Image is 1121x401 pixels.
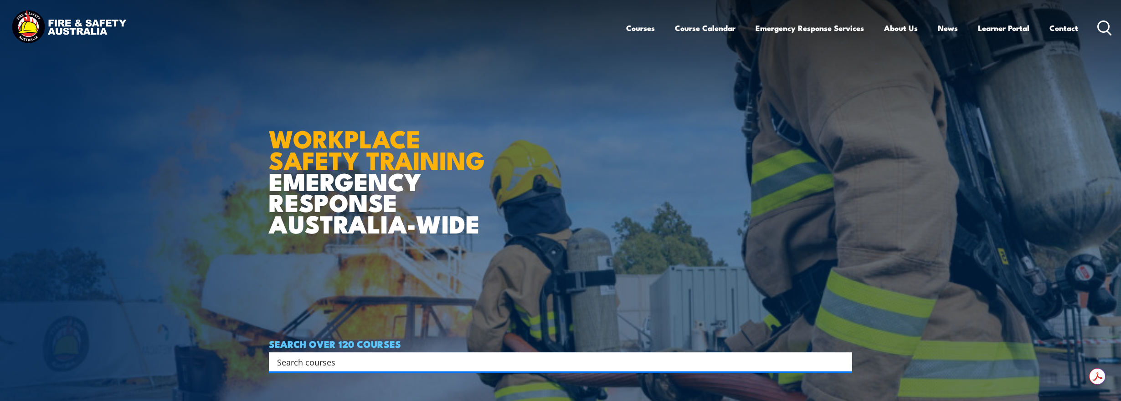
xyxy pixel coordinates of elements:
form: Search form [279,355,834,368]
a: Courses [626,16,655,40]
h1: EMERGENCY RESPONSE AUSTRALIA-WIDE [269,105,492,234]
input: Search input [277,355,832,369]
a: News [938,16,958,40]
a: Contact [1049,16,1078,40]
strong: WORKPLACE SAFETY TRAINING [269,119,485,178]
a: Emergency Response Services [756,16,864,40]
button: Search magnifier button [836,355,849,368]
a: About Us [884,16,918,40]
a: Course Calendar [675,16,735,40]
a: Learner Portal [978,16,1029,40]
h4: SEARCH OVER 120 COURSES [269,339,852,349]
